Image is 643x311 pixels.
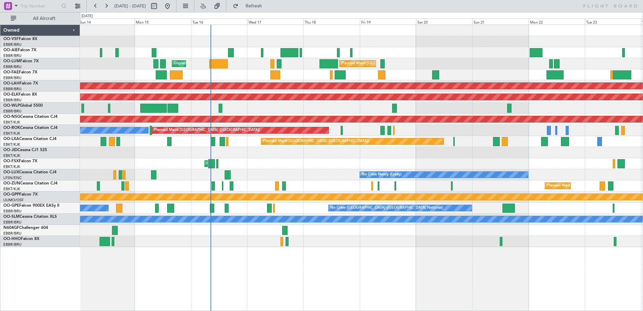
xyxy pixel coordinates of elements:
a: OO-VSFFalcon 8X [3,37,37,41]
a: OO-GPPFalcon 7X [3,193,38,197]
a: EBKT/KJK [3,153,20,158]
span: Refresh [240,4,268,8]
a: OO-LUXCessna Citation CJ4 [3,170,56,174]
span: OO-HHO [3,237,21,241]
span: OO-ELK [3,93,18,97]
a: EBKT/KJK [3,131,20,136]
div: Planned Maint [GEOGRAPHIC_DATA] ([GEOGRAPHIC_DATA]) [263,136,369,146]
div: No Crew [GEOGRAPHIC_DATA] ([GEOGRAPHIC_DATA] National) [330,203,443,213]
span: OO-ROK [3,126,20,130]
a: OO-JIDCessna CJ1 525 [3,148,47,152]
div: Planned Maint Kortrijk-[GEOGRAPHIC_DATA] [547,181,625,191]
a: OO-GPEFalcon 900EX EASy II [3,204,59,208]
div: Sat 20 [416,19,472,25]
a: OO-WLPGlobal 5500 [3,104,43,108]
div: Sun 21 [472,19,528,25]
a: OO-HHOFalcon 8X [3,237,39,241]
a: EBKT/KJK [3,164,20,169]
span: OO-GPE [3,204,19,208]
span: OO-VSF [3,37,19,41]
span: OO-JID [3,148,17,152]
div: Wed 17 [247,19,303,25]
a: EBBR/BRU [3,87,22,92]
a: OO-NSGCessna Citation CJ4 [3,115,58,119]
a: OO-ELKFalcon 8X [3,93,37,97]
span: All Aircraft [17,16,71,21]
div: No Crew Nancy (Essey) [362,170,402,180]
a: OO-LXACessna Citation CJ4 [3,137,56,141]
a: EBBR/BRU [3,75,22,80]
button: All Aircraft [7,13,73,24]
span: OO-WLP [3,104,20,108]
a: EBBR/BRU [3,220,22,225]
a: EBKT/KJK [3,186,20,192]
div: Mon 15 [135,19,191,25]
div: Thu 18 [303,19,360,25]
div: Planned Maint [GEOGRAPHIC_DATA] ([GEOGRAPHIC_DATA] National) [341,59,463,69]
span: OO-NSG [3,115,20,119]
div: Mon 22 [529,19,585,25]
input: Trip Number [21,1,59,11]
div: Sun 14 [78,19,135,25]
button: Refresh [230,1,270,11]
span: N604GF [3,226,19,230]
a: OO-FSXFalcon 7X [3,159,37,163]
a: LFSN/ENC [3,175,22,180]
span: [DATE] - [DATE] [114,3,146,9]
a: EBBR/BRU [3,64,22,69]
div: Planned Maint [GEOGRAPHIC_DATA] ([GEOGRAPHIC_DATA]) [154,125,260,135]
a: EBBR/BRU [3,242,22,247]
span: OO-LAH [3,81,20,85]
span: OO-ZUN [3,181,20,185]
div: [DATE] [81,13,93,19]
a: EBBR/BRU [3,53,22,58]
a: OO-LUMFalcon 7X [3,59,39,63]
span: OO-GPP [3,193,19,197]
span: OO-LUM [3,59,20,63]
span: OO-AIE [3,48,18,52]
div: Unplanned Maint [GEOGRAPHIC_DATA] ([GEOGRAPHIC_DATA] National) [174,59,300,69]
a: OO-ROKCessna Citation CJ4 [3,126,58,130]
a: EBKT/KJK [3,142,20,147]
span: OO-LUX [3,170,19,174]
a: EBBR/BRU [3,109,22,114]
a: EBBR/BRU [3,209,22,214]
span: OO-SLM [3,215,20,219]
a: EBBR/BRU [3,98,22,103]
span: OO-FSX [3,159,19,163]
a: UUMO/OSF [3,198,24,203]
a: OO-LAHFalcon 7X [3,81,38,85]
a: N604GFChallenger 604 [3,226,48,230]
a: OO-SLMCessna Citation XLS [3,215,57,219]
div: Tue 23 [585,19,641,25]
div: Fri 19 [360,19,416,25]
div: AOG Maint Kortrijk-[GEOGRAPHIC_DATA] [206,159,280,169]
span: OO-FAE [3,70,19,74]
a: EBKT/KJK [3,120,20,125]
a: OO-ZUNCessna Citation CJ4 [3,181,58,185]
a: EBBR/BRU [3,231,22,236]
span: OO-LXA [3,137,19,141]
a: OO-AIEFalcon 7X [3,48,36,52]
a: OO-FAEFalcon 7X [3,70,37,74]
div: Tue 16 [191,19,247,25]
a: EBBR/BRU [3,42,22,47]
